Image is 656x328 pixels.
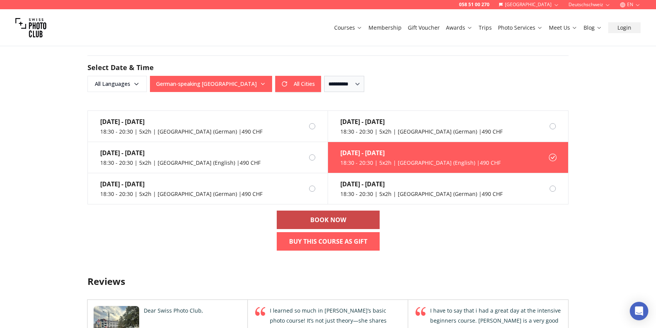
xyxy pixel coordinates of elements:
div: 18:30 - 20:30 | 5x2h | [GEOGRAPHIC_DATA] (German) | 490 CHF [100,190,262,198]
a: Photo Services [498,24,543,32]
h3: Reviews [87,275,569,288]
div: [DATE] - [DATE] [100,117,262,126]
button: Meet Us [546,22,580,33]
button: Login [608,22,641,33]
a: Trips [479,24,492,32]
h2: Select Date & Time [87,62,569,73]
div: [DATE] - [DATE] [100,179,262,189]
button: German-speaking [GEOGRAPHIC_DATA] [150,76,272,92]
button: Awards [443,22,476,33]
div: Open Intercom Messenger [630,302,648,320]
a: Meet Us [549,24,577,32]
button: All Cities [275,76,321,92]
div: 18:30 - 20:30 | 5x2h | [GEOGRAPHIC_DATA] (German) | 490 CHF [100,128,262,136]
div: [DATE] - [DATE] [100,148,261,157]
div: [DATE] - [DATE] [340,148,501,157]
div: 18:30 - 20:30 | 5x2h | [GEOGRAPHIC_DATA] (German) | 490 CHF [340,190,503,198]
span: All Languages [89,77,146,91]
button: Courses [331,22,365,33]
a: Gift Voucher [408,24,440,32]
a: Courses [334,24,362,32]
div: [DATE] - [DATE] [340,117,503,126]
button: Gift Voucher [405,22,443,33]
button: All Languages [87,76,147,92]
div: 18:30 - 20:30 | 5x2h | [GEOGRAPHIC_DATA] (German) | 490 CHF [340,128,503,136]
div: [DATE] - [DATE] [340,179,503,189]
a: Blog [584,24,602,32]
a: Awards [446,24,473,32]
a: Buy This Course As Gift [277,232,380,251]
button: Membership [365,22,405,33]
div: 18:30 - 20:30 | 5x2h | [GEOGRAPHIC_DATA] (English) | 490 CHF [340,159,501,167]
button: Photo Services [495,22,546,33]
img: Swiss photo club [15,12,46,43]
button: Blog [580,22,605,33]
b: Buy This Course As Gift [289,237,367,246]
b: BOOK NOW [310,215,346,224]
a: 058 51 00 270 [459,2,489,8]
button: Trips [476,22,495,33]
div: 18:30 - 20:30 | 5x2h | [GEOGRAPHIC_DATA] (English) | 490 CHF [100,159,261,167]
a: BOOK NOW [277,211,380,229]
a: Membership [368,24,402,32]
